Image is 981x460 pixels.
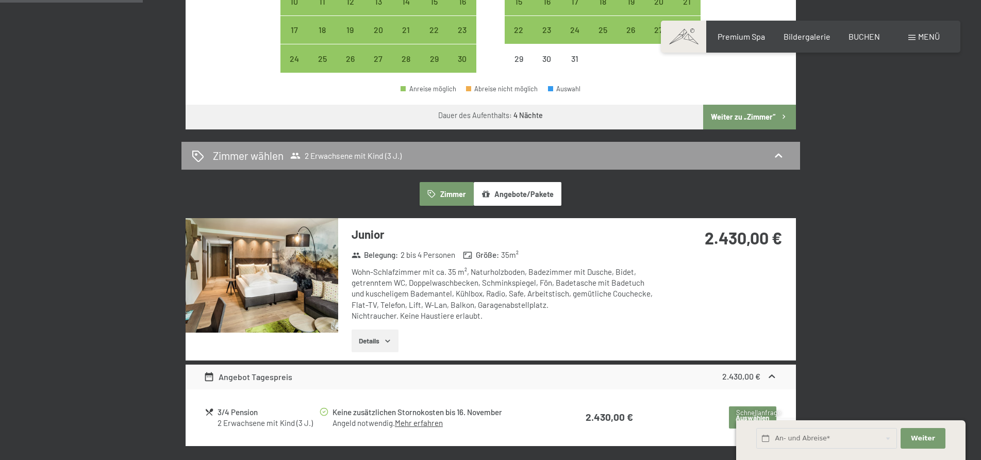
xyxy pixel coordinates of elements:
div: Anreise möglich [448,44,476,72]
div: Anreise möglich [561,16,589,44]
div: Anreise möglich [420,16,448,44]
div: Anreise möglich [673,16,701,44]
div: 28 [393,55,419,80]
div: Anreise möglich [505,16,533,44]
div: 25 [590,26,616,52]
h2: Zimmer wählen [213,148,284,163]
div: Anreise nicht möglich [533,44,561,72]
strong: 2.430,00 € [722,371,760,381]
div: Fri Nov 28 2025 [392,44,420,72]
div: Wed Dec 24 2025 [561,16,589,44]
div: 27 [646,26,672,52]
div: Anreise möglich [533,16,561,44]
div: Anreise möglich [308,16,336,44]
strong: 2.430,00 € [705,228,782,248]
div: Anreise möglich [364,16,392,44]
div: Tue Dec 30 2025 [533,44,561,72]
div: Anreise nicht möglich [505,44,533,72]
strong: 2.430,00 € [586,411,633,423]
div: Fri Nov 21 2025 [392,16,420,44]
a: Premium Spa [718,31,765,41]
div: Auswahl [548,86,581,92]
div: 30 [534,55,560,80]
span: Menü [918,31,940,41]
div: Anreise möglich [280,44,308,72]
div: Anreise möglich [589,16,617,44]
div: Tue Dec 23 2025 [533,16,561,44]
div: Thu Nov 20 2025 [364,16,392,44]
a: Bildergalerie [784,31,830,41]
div: Tue Nov 18 2025 [308,16,336,44]
div: Anreise möglich [280,16,308,44]
div: Anreise möglich [308,44,336,72]
div: Anreise möglich [420,44,448,72]
span: BUCHEN [849,31,880,41]
div: Angeld notwendig. [332,418,547,429]
div: Anreise möglich [401,86,456,92]
div: Sun Dec 28 2025 [673,16,701,44]
div: 23 [534,26,560,52]
div: Abreise nicht möglich [466,86,538,92]
div: Angebot Tagespreis [204,371,292,383]
a: Mehr erfahren [395,418,443,428]
b: 4 Nächte [513,111,543,120]
div: 2 Erwachsene mit Kind (3 J.) [218,418,318,429]
div: 25 [309,55,335,80]
span: 35 m² [501,250,519,260]
div: Mon Dec 22 2025 [505,16,533,44]
div: Mon Dec 29 2025 [505,44,533,72]
div: 24 [562,26,588,52]
button: Angebote/Pakete [474,182,561,206]
div: 26 [618,26,643,52]
div: Sun Nov 30 2025 [448,44,476,72]
div: Anreise möglich [392,44,420,72]
div: Anreise nicht möglich [561,44,589,72]
div: Anreise möglich [336,44,364,72]
div: Sat Nov 29 2025 [420,44,448,72]
div: Wed Nov 19 2025 [336,16,364,44]
div: 21 [393,26,419,52]
button: Weiter zu „Zimmer“ [703,105,795,129]
div: 30 [449,55,475,80]
div: 29 [506,55,531,80]
strong: Belegung : [352,250,398,260]
div: Mon Nov 24 2025 [280,44,308,72]
span: Weiter [911,434,935,443]
span: 2 bis 4 Personen [401,250,455,260]
div: 31 [562,55,588,80]
div: 29 [421,55,447,80]
div: Anreise möglich [617,16,644,44]
div: Thu Dec 25 2025 [589,16,617,44]
div: 20 [365,26,391,52]
div: Fri Dec 26 2025 [617,16,644,44]
div: Anreise möglich [336,16,364,44]
button: Weiter [901,428,945,449]
div: Mon Nov 17 2025 [280,16,308,44]
div: Keine zusätzlichen Stornokosten bis 16. November [332,406,547,418]
div: Tue Nov 25 2025 [308,44,336,72]
div: Sat Nov 22 2025 [420,16,448,44]
span: Schnellanfrage [736,408,781,417]
div: Sun Nov 23 2025 [448,16,476,44]
div: Anreise möglich [364,44,392,72]
span: 2 Erwachsene mit Kind (3 J.) [290,151,402,161]
div: 17 [281,26,307,52]
div: Wed Dec 31 2025 [561,44,589,72]
div: 19 [337,26,363,52]
div: 22 [421,26,447,52]
div: Anreise möglich [392,16,420,44]
div: Angebot Tagespreis2.430,00 € [186,365,796,389]
div: 23 [449,26,475,52]
button: Zimmer [420,182,473,206]
div: 22 [506,26,531,52]
div: Wed Nov 26 2025 [336,44,364,72]
div: 27 [365,55,391,80]
div: Anreise möglich [448,16,476,44]
div: 18 [309,26,335,52]
img: mss_renderimg.php [186,218,338,333]
div: Anreise möglich [645,16,673,44]
div: Dauer des Aufenthalts: [438,110,543,121]
div: Thu Nov 27 2025 [364,44,392,72]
